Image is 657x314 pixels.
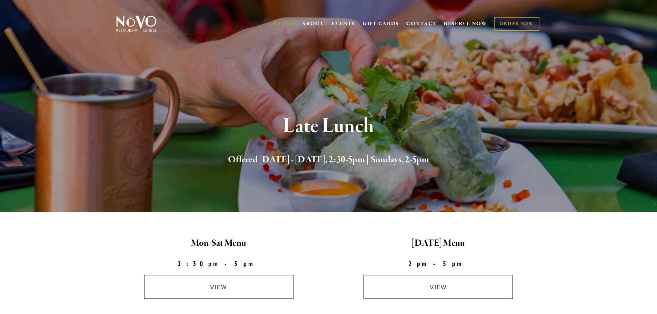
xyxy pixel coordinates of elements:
[115,15,158,32] img: Novo Restaurant &amp; Lounge
[128,115,530,138] h1: Late Lunch
[128,153,530,167] h2: Offered [DATE] - [DATE], 2:30-5pm | Sundays, 2-5pm
[444,17,487,30] a: RESERVE NOW
[364,275,513,299] a: view
[335,236,542,251] h2: [DATE] Menu
[331,20,355,27] a: EVENTS
[406,17,437,30] a: CONTACT
[115,236,323,251] h2: Mon-Sat Menu
[362,17,399,30] a: GIFT CARDS
[144,275,293,299] a: view
[494,17,539,31] a: ORDER NOW
[408,260,468,268] strong: 2pm-5pm
[302,20,324,27] a: ABOUT
[273,20,295,27] a: MENUS
[178,260,260,268] strong: 2:30pm-5pm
